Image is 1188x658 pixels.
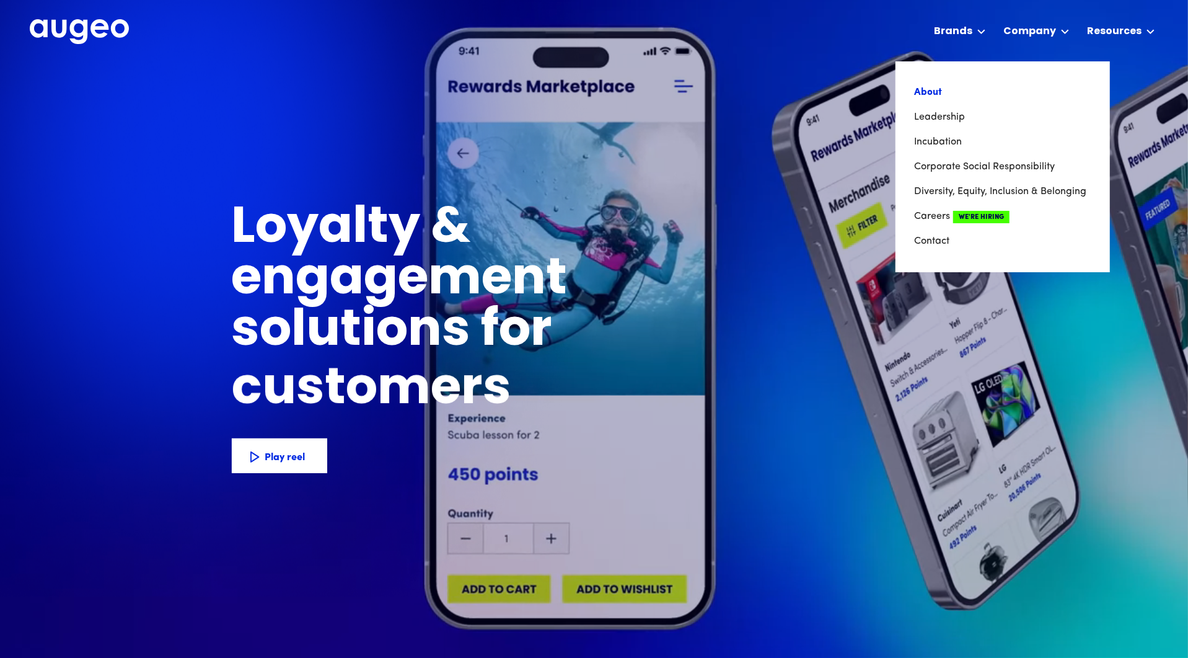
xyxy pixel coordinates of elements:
span: We're Hiring [953,211,1010,223]
div: Brands [934,24,972,39]
a: Leadership [914,105,1091,130]
a: Corporate Social Responsibility [914,154,1091,179]
a: Diversity, Equity, Inclusion & Belonging [914,179,1091,204]
img: Augeo's full logo in white. [30,19,129,45]
a: Contact [914,229,1091,254]
div: Resources [1087,24,1142,39]
a: home [30,19,129,45]
div: Company [1003,24,1056,39]
a: About [914,80,1091,105]
nav: Company [895,61,1110,272]
a: Incubation [914,130,1091,154]
a: CareersWe're Hiring [914,204,1091,229]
